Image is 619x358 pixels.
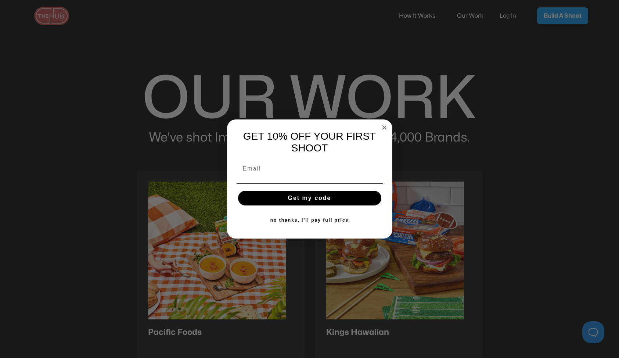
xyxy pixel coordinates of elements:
[237,161,383,176] input: Email
[243,130,376,154] span: GET 10% OFF YOUR FIRST SHOOT
[238,191,381,205] button: Get my code
[237,213,383,228] button: no thanks, I'll pay full price
[237,183,383,184] img: underline
[380,123,389,132] button: Close dialog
